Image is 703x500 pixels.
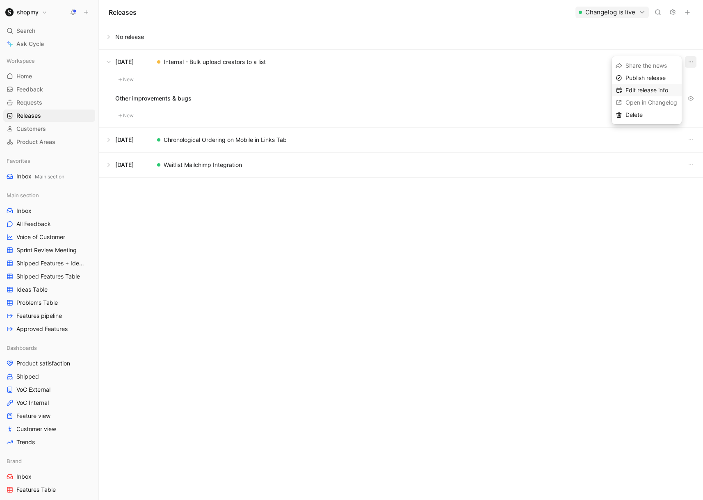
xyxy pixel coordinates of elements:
img: shopmy [5,8,14,16]
a: VoC Internal [3,397,95,409]
span: Features pipeline [16,312,62,320]
span: All Feedback [16,220,51,228]
a: Trends [3,436,95,448]
a: Releases [3,110,95,122]
span: Inbox [16,207,32,215]
div: DashboardsProduct satisfactionShippedVoC ExternalVoC InternalFeature viewCustomer viewTrends [3,342,95,448]
a: Features pipeline [3,310,95,322]
button: Changelog is live [575,7,649,18]
div: Favorites [3,155,95,167]
div: Dashboards [3,342,95,354]
button: New [115,75,137,84]
a: Inbox [3,205,95,217]
a: Ideas Table [3,283,95,296]
span: Releases [16,112,41,120]
div: Main section [3,189,95,201]
span: Customer view [16,425,56,433]
button: shopmyshopmy [3,7,49,18]
span: Brand [7,457,22,465]
span: Workspace [7,57,35,65]
div: Search [3,25,95,37]
a: Product Areas [3,136,95,148]
span: Feedback [16,85,43,94]
span: Main section [7,191,39,199]
a: Sprint Review Meeting [3,244,95,256]
a: Inbox [3,470,95,483]
span: Inbox [16,473,32,481]
span: Favorites [7,157,30,165]
span: Shipped Features + Ideas Table [16,259,85,267]
a: Ask Cycle [3,38,95,50]
span: Customers [16,125,46,133]
div: Brand [3,455,95,467]
div: Main sectionInboxAll FeedbackVoice of CustomerSprint Review MeetingShipped Features + Ideas Table... [3,189,95,335]
span: Edit release info [625,87,668,94]
h1: Releases [109,7,137,17]
span: Shipped Features Table [16,272,80,281]
a: Customers [3,123,95,135]
a: Problems Table [3,297,95,309]
a: Shipped [3,370,95,383]
a: Feature view [3,410,95,422]
span: Dashboards [7,344,37,352]
span: Requests [16,98,42,107]
h1: shopmy [17,9,39,16]
a: Voice of Customer [3,231,95,243]
a: All Feedback [3,218,95,230]
a: Customer view [3,423,95,435]
span: Features Table [16,486,56,494]
span: Ask Cycle [16,39,44,49]
span: Shipped [16,372,39,381]
a: Features Table [3,484,95,496]
a: Shipped Features Table [3,270,95,283]
div: Other improvements & bugs [115,93,696,104]
span: Approved Features [16,325,68,333]
span: Voice of Customer [16,233,65,241]
span: Search [16,26,35,36]
a: Requests [3,96,95,109]
span: Main section [35,174,64,180]
span: Product satisfaction [16,359,70,368]
span: Delete [625,111,643,118]
button: New [115,111,137,121]
span: Problems Table [16,299,58,307]
span: Trends [16,438,35,446]
span: Home [16,72,32,80]
span: VoC External [16,386,50,394]
span: VoC Internal [16,399,49,407]
span: Inbox [16,172,64,181]
span: Ideas Table [16,285,48,294]
div: Workspace [3,55,95,67]
span: Publish release [625,74,666,81]
a: VoC External [3,384,95,396]
span: Product Areas [16,138,55,146]
span: Feature view [16,412,50,420]
a: Approved Features [3,323,95,335]
a: Product satisfaction [3,357,95,370]
a: Home [3,70,95,82]
a: Shipped Features + Ideas Table [3,257,95,269]
a: InboxMain section [3,170,95,183]
a: Feedback [3,83,95,96]
span: Sprint Review Meeting [16,246,77,254]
